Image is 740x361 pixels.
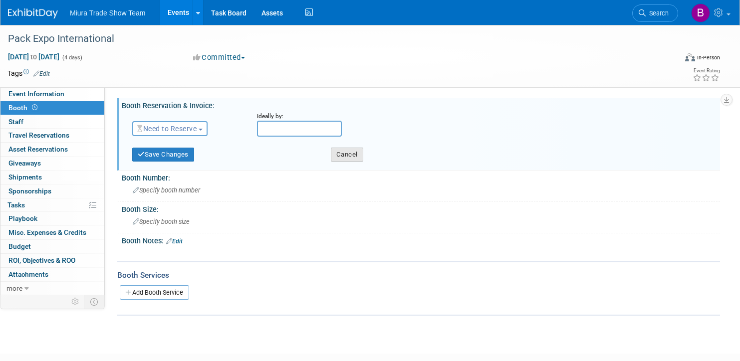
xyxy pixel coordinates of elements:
[133,186,200,194] span: Specify booth number
[6,284,22,292] span: more
[8,118,23,126] span: Staff
[132,121,208,136] button: Need to Reserve
[30,104,39,111] span: Booth not reserved yet
[8,256,75,264] span: ROI, Objectives & ROO
[0,198,104,212] a: Tasks
[646,9,669,17] span: Search
[8,187,51,195] span: Sponsorships
[166,238,183,245] a: Edit
[257,112,689,121] div: Ideally by:
[7,201,25,209] span: Tasks
[8,145,68,153] span: Asset Reservations
[8,242,31,250] span: Budget
[8,214,37,222] span: Playbook
[122,233,720,246] div: Booth Notes:
[0,268,104,281] a: Attachments
[614,52,720,67] div: Event Format
[4,30,660,48] div: Pack Expo International
[122,171,720,183] div: Booth Number:
[331,148,363,162] button: Cancel
[120,285,189,300] a: Add Booth Service
[0,115,104,129] a: Staff
[84,295,105,308] td: Toggle Event Tabs
[8,159,41,167] span: Giveaways
[0,226,104,239] a: Misc. Expenses & Credits
[29,53,38,61] span: to
[117,270,720,281] div: Booth Services
[685,53,695,61] img: Format-Inperson.png
[190,52,249,63] button: Committed
[132,148,194,162] button: Save Changes
[0,87,104,101] a: Event Information
[7,52,60,61] span: [DATE] [DATE]
[61,54,82,61] span: (4 days)
[0,143,104,156] a: Asset Reservations
[697,54,720,61] div: In-Person
[8,270,48,278] span: Attachments
[0,212,104,225] a: Playbook
[8,90,64,98] span: Event Information
[8,8,58,18] img: ExhibitDay
[691,3,710,22] img: Brittany Jordan
[70,9,145,17] span: Miura Trade Show Team
[33,70,50,77] a: Edit
[122,202,720,214] div: Booth Size:
[133,218,190,225] span: Specify booth size
[0,184,104,198] a: Sponsorships
[8,104,39,112] span: Booth
[8,228,86,236] span: Misc. Expenses & Credits
[7,68,50,78] td: Tags
[137,125,197,133] span: Need to Reserve
[67,295,84,308] td: Personalize Event Tab Strip
[0,101,104,115] a: Booth
[0,254,104,267] a: ROI, Objectives & ROO
[0,171,104,184] a: Shipments
[0,129,104,142] a: Travel Reservations
[693,68,720,73] div: Event Rating
[0,240,104,253] a: Budget
[0,157,104,170] a: Giveaways
[8,131,69,139] span: Travel Reservations
[632,4,678,22] a: Search
[122,98,720,111] div: Booth Reservation & Invoice:
[8,173,42,181] span: Shipments
[0,282,104,295] a: more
